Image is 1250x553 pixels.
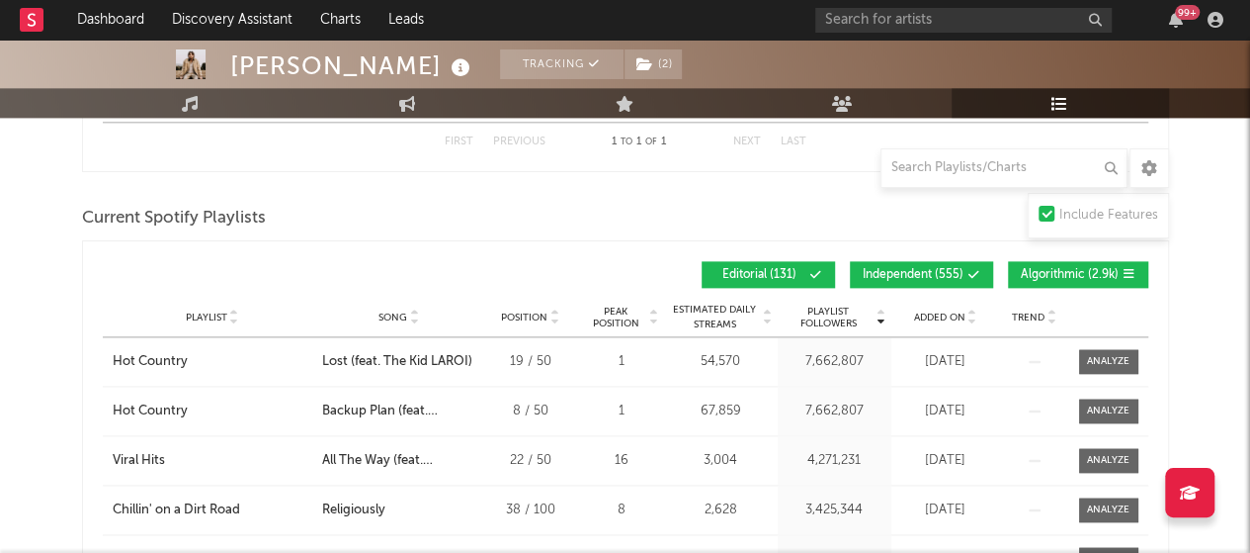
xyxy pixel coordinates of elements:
[669,352,773,372] div: 54,570
[850,261,993,288] button: Independent(555)
[783,402,886,421] div: 7,662,807
[585,402,659,421] div: 1
[1012,312,1044,323] span: Trend
[113,352,188,372] div: Hot Country
[486,501,575,520] div: 38 / 100
[702,261,835,288] button: Editorial(131)
[625,49,682,79] button: (2)
[486,402,575,421] div: 8 / 50
[113,451,165,471] div: Viral Hits
[896,451,995,471] div: [DATE]
[645,138,657,146] span: of
[1021,269,1119,281] span: Algorithmic ( 2.9k )
[500,49,624,79] button: Tracking
[863,269,963,281] span: Independent ( 555 )
[113,402,312,421] a: Hot Country
[186,312,227,323] span: Playlist
[585,306,647,329] span: Peak Position
[783,451,886,471] div: 4,271,231
[585,451,659,471] div: 16
[896,402,995,421] div: [DATE]
[82,207,266,230] span: Current Spotify Playlists
[624,49,683,79] span: ( 2 )
[113,352,312,372] a: Hot Country
[669,303,761,332] span: Estimated Daily Streams
[1059,204,1158,228] div: Include Features
[486,352,575,372] div: 19 / 50
[1175,5,1200,20] div: 99 +
[733,137,761,147] button: Next
[914,312,965,323] span: Added On
[783,501,886,520] div: 3,425,344
[113,501,240,520] div: Chillin' on a Dirt Road
[585,352,659,372] div: 1
[815,8,1112,33] input: Search for artists
[113,402,188,421] div: Hot Country
[322,501,385,520] div: Religiously
[669,402,773,421] div: 67,859
[783,306,875,329] span: Playlist Followers
[230,49,475,82] div: [PERSON_NAME]
[896,352,995,372] div: [DATE]
[378,312,407,323] span: Song
[585,131,694,154] div: 1 1 1
[322,402,476,421] div: Backup Plan (feat. [PERSON_NAME])
[113,501,312,520] a: Chillin' on a Dirt Road
[501,312,547,323] span: Position
[322,451,476,471] div: All The Way (feat. [PERSON_NAME])
[783,352,886,372] div: 7,662,807
[714,269,805,281] span: Editorial ( 131 )
[445,137,473,147] button: First
[781,137,806,147] button: Last
[1008,261,1148,288] button: Algorithmic(2.9k)
[621,138,632,146] span: to
[1169,12,1183,28] button: 99+
[493,137,545,147] button: Previous
[669,501,773,520] div: 2,628
[896,501,995,520] div: [DATE]
[486,451,575,471] div: 22 / 50
[669,451,773,471] div: 3,004
[113,451,312,471] a: Viral Hits
[585,501,659,520] div: 8
[322,352,472,372] div: Lost (feat. The Kid LAROI)
[880,148,1127,188] input: Search Playlists/Charts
